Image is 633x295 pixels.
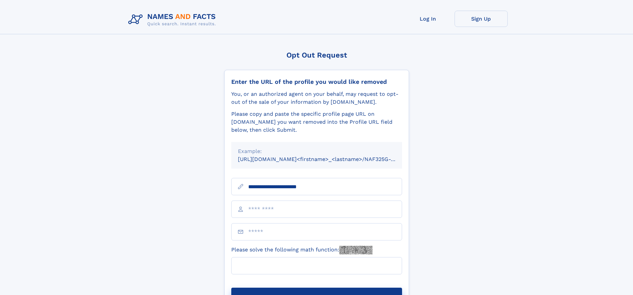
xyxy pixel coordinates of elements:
small: [URL][DOMAIN_NAME]<firstname>_<lastname>/NAF325G-xxxxxxxx [238,156,415,162]
img: Logo Names and Facts [126,11,221,29]
a: Log In [401,11,455,27]
div: Please copy and paste the specific profile page URL on [DOMAIN_NAME] you want removed into the Pr... [231,110,402,134]
div: You, or an authorized agent on your behalf, may request to opt-out of the sale of your informatio... [231,90,402,106]
div: Opt Out Request [224,51,409,59]
a: Sign Up [455,11,508,27]
div: Example: [238,147,395,155]
label: Please solve the following math function: [231,246,372,254]
div: Enter the URL of the profile you would like removed [231,78,402,85]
